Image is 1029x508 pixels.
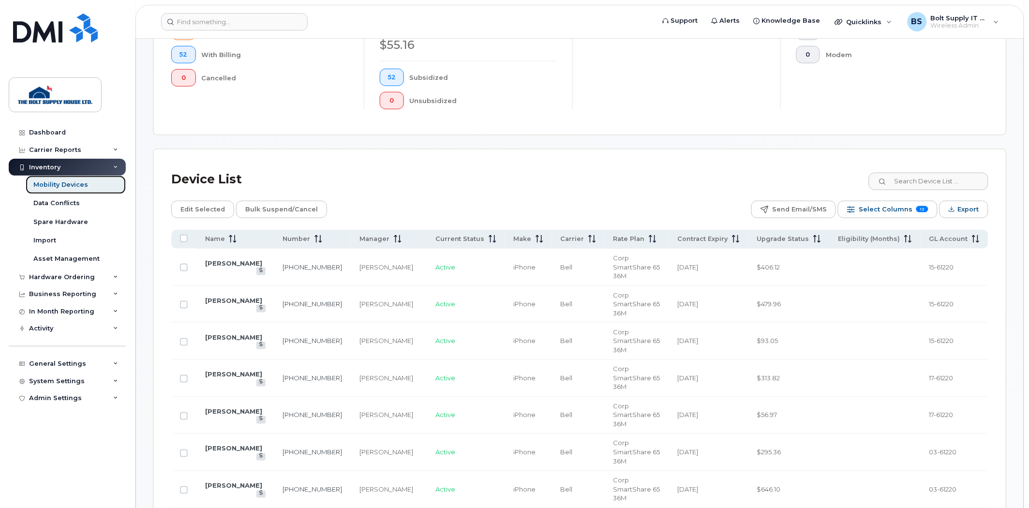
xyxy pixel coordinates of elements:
span: Select Columns [859,202,912,217]
span: $313.82 [757,374,780,382]
span: $56.97 [757,411,777,419]
a: [PERSON_NAME] [205,408,262,416]
span: Current Status [435,235,485,243]
span: Bell [561,337,573,345]
span: [DATE] [678,374,699,382]
a: Support [656,11,705,30]
span: Corp SmartShare 65 36M [613,477,660,502]
span: [DATE] [678,263,699,271]
span: Rate Plan [613,235,645,243]
a: View Last Bill [256,416,266,423]
button: 0 [380,92,404,109]
span: Active [435,486,455,493]
div: [PERSON_NAME] [360,485,418,494]
span: iPhone [514,448,536,456]
div: Unsubsidized [410,92,557,109]
span: Active [435,411,455,419]
span: 17-61220 [929,411,954,419]
span: Bell [561,448,573,456]
button: Select Columns 12 [838,201,938,218]
span: Quicklinks [847,18,882,26]
span: Contract Expiry [678,235,728,243]
a: View Last Bill [256,453,266,461]
span: 03-61220 [929,486,957,493]
a: [PHONE_NUMBER] [283,337,343,345]
a: View Last Bill [256,268,266,275]
span: $479.96 [757,300,781,308]
div: Device List [171,167,242,192]
span: Make [514,235,532,243]
a: [PERSON_NAME] [205,259,262,267]
a: [PERSON_NAME] [205,371,262,378]
a: [PHONE_NUMBER] [283,486,343,493]
span: Alerts [720,16,740,26]
span: Knowledge Base [762,16,820,26]
a: [PERSON_NAME] [205,297,262,304]
span: Corp SmartShare 65 36M [613,328,660,354]
span: 0 [805,51,812,59]
a: [PHONE_NUMBER] [283,411,343,419]
a: Knowledge Base [747,11,827,30]
span: $93.05 [757,337,778,345]
a: [PHONE_NUMBER] [283,263,343,271]
span: Number [283,235,311,243]
span: Manager [360,235,390,243]
span: Corp SmartShare 65 36M [613,365,660,391]
button: Send Email/SMS [751,201,836,218]
span: Upgrade Status [757,235,809,243]
a: View Last Bill [256,379,266,387]
a: [PHONE_NUMBER] [283,374,343,382]
span: Active [435,448,455,456]
span: Name [205,235,225,243]
span: Bulk Suspend/Cancel [245,202,318,217]
span: iPhone [514,374,536,382]
span: Bell [561,374,573,382]
button: 52 [171,46,196,63]
span: 15-61220 [929,263,954,271]
span: Active [435,263,455,271]
div: [PERSON_NAME] [360,263,418,272]
span: 0 [388,97,396,105]
span: $406.12 [757,263,780,271]
span: Send Email/SMS [772,202,827,217]
span: $295.36 [757,448,781,456]
span: Bolt Supply IT Support [931,14,989,22]
div: Subsidized [410,69,557,86]
div: [PERSON_NAME] [360,374,418,383]
input: Search Device List ... [869,173,988,190]
span: 15-61220 [929,300,954,308]
span: Corp SmartShare 65 36M [613,254,660,280]
span: iPhone [514,486,536,493]
span: Carrier [561,235,584,243]
div: Modem [826,46,973,63]
div: Bolt Supply IT Support [901,12,1006,31]
iframe: Messenger Launcher [987,466,1022,501]
span: [DATE] [678,337,699,345]
span: Corp SmartShare 65 36M [613,439,660,465]
a: [PHONE_NUMBER] [283,300,343,308]
span: [DATE] [678,448,699,456]
div: [PERSON_NAME] [360,337,418,346]
span: iPhone [514,263,536,271]
span: 52 [179,51,188,59]
div: Cancelled [202,69,349,87]
div: With Billing [202,46,349,63]
button: 0 [171,69,196,87]
span: Active [435,300,455,308]
span: 12 [916,206,928,212]
span: Bell [561,411,573,419]
span: 15-61220 [929,337,954,345]
button: Export [940,201,988,218]
span: 52 [388,74,396,81]
span: BS [911,16,923,28]
div: [PERSON_NAME] [360,448,418,457]
a: [PERSON_NAME] [205,445,262,452]
span: Support [671,16,698,26]
a: View Last Bill [256,342,266,349]
span: 0 [179,74,188,82]
span: Corp SmartShare 65 36M [613,403,660,428]
button: 52 [380,69,404,86]
span: 03-61220 [929,448,957,456]
button: Edit Selected [171,201,234,218]
span: $646.10 [757,486,781,493]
